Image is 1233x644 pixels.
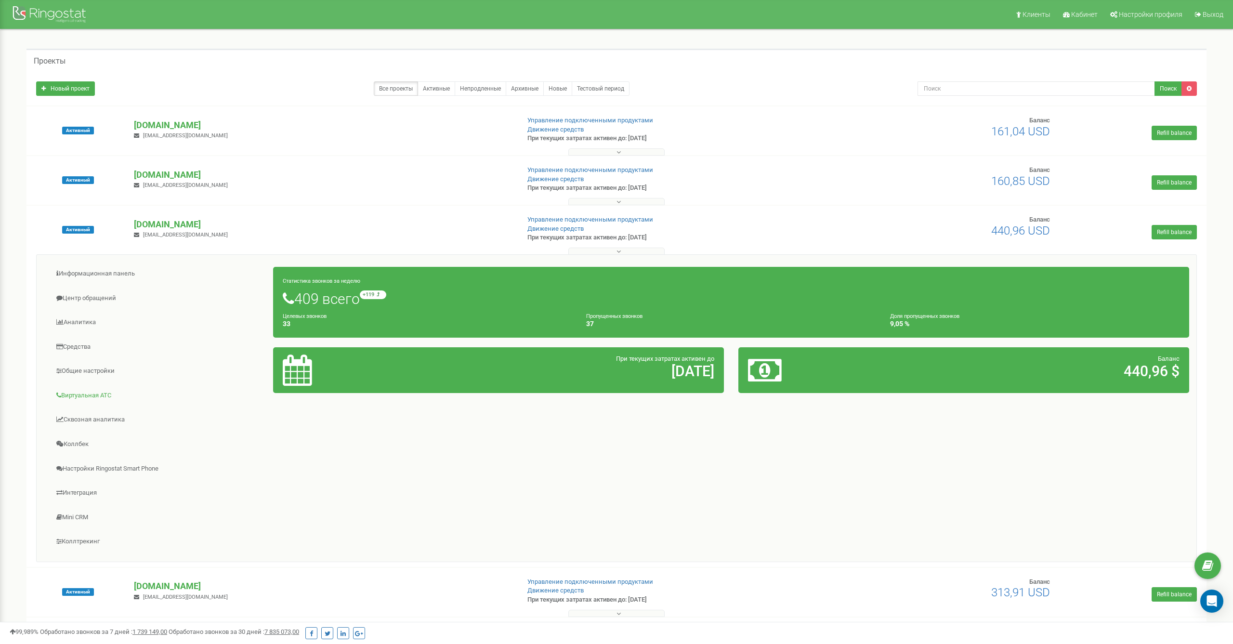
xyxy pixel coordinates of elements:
[1023,11,1050,18] span: Клиенты
[1152,175,1197,190] a: Refill balance
[890,320,1180,328] h4: 9,05 %
[1158,355,1180,362] span: Баланс
[991,586,1050,599] span: 313,91 USD
[1071,11,1098,18] span: Кабинет
[418,81,455,96] a: Активные
[62,127,94,134] span: Активный
[572,81,630,96] a: Тестовый период
[586,313,643,319] small: Пропущенных звонков
[62,176,94,184] span: Активный
[44,335,274,359] a: Средства
[527,126,584,133] a: Движение средств
[283,278,360,284] small: Статистика звонков за неделю
[44,311,274,334] a: Аналитика
[1029,216,1050,223] span: Баланс
[918,81,1155,96] input: Поиск
[431,363,714,379] h2: [DATE]
[44,457,274,481] a: Настройки Ringostat Smart Phone
[1152,587,1197,602] a: Refill balance
[10,628,39,635] span: 99,989%
[616,355,714,362] span: При текущих затратах активен до
[374,81,418,96] a: Все проекты
[527,134,807,143] p: При текущих затратах активен до: [DATE]
[897,363,1180,379] h2: 440,96 $
[890,313,959,319] small: Доля пропущенных звонков
[44,408,274,432] a: Сквозная аналитика
[527,166,653,173] a: Управление подключенными продуктами
[44,359,274,383] a: Общие настройки
[527,595,807,605] p: При текущих затратах активен до: [DATE]
[991,224,1050,237] span: 440,96 USD
[169,628,299,635] span: Обработано звонков за 30 дней :
[360,290,386,299] small: +119
[264,628,299,635] u: 7 835 073,00
[12,4,89,26] img: Ringostat Logo
[134,218,511,231] p: [DOMAIN_NAME]
[1152,225,1197,239] a: Refill balance
[40,628,167,635] span: Обработано звонков за 7 дней :
[455,81,506,96] a: Непродленные
[1029,578,1050,585] span: Баланс
[527,587,584,594] a: Движение средств
[1200,590,1223,613] div: Open Intercom Messenger
[543,81,572,96] a: Новые
[1119,11,1182,18] span: Настройки профиля
[527,225,584,232] a: Движение средств
[1203,11,1223,18] span: Выход
[1029,117,1050,124] span: Баланс
[506,81,544,96] a: Архивные
[34,57,66,66] h5: Проекты
[527,578,653,585] a: Управление подключенными продуктами
[143,132,228,139] span: [EMAIL_ADDRESS][DOMAIN_NAME]
[143,594,228,600] span: [EMAIL_ADDRESS][DOMAIN_NAME]
[527,175,584,183] a: Движение средств
[44,262,274,286] a: Информационная панель
[44,506,274,529] a: Mini CRM
[44,481,274,505] a: Интеграция
[143,232,228,238] span: [EMAIL_ADDRESS][DOMAIN_NAME]
[527,117,653,124] a: Управление подключенными продуктами
[283,320,572,328] h4: 33
[1152,126,1197,140] a: Refill balance
[143,182,228,188] span: [EMAIL_ADDRESS][DOMAIN_NAME]
[527,216,653,223] a: Управление подключенными продуктами
[44,433,274,456] a: Коллбек
[44,384,274,407] a: Виртуальная АТС
[527,233,807,242] p: При текущих затратах активен до: [DATE]
[36,81,95,96] a: Новый проект
[283,313,327,319] small: Целевых звонков
[132,628,167,635] u: 1 739 149,00
[991,125,1050,138] span: 161,04 USD
[991,174,1050,188] span: 160,85 USD
[62,588,94,596] span: Активный
[283,290,1180,307] h1: 409 всего
[44,287,274,310] a: Центр обращений
[134,119,511,131] p: [DOMAIN_NAME]
[586,320,876,328] h4: 37
[62,226,94,234] span: Активный
[134,169,511,181] p: [DOMAIN_NAME]
[1029,166,1050,173] span: Баланс
[1154,81,1182,96] button: Поиск
[44,530,274,553] a: Коллтрекинг
[134,580,511,592] p: [DOMAIN_NAME]
[527,184,807,193] p: При текущих затратах активен до: [DATE]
